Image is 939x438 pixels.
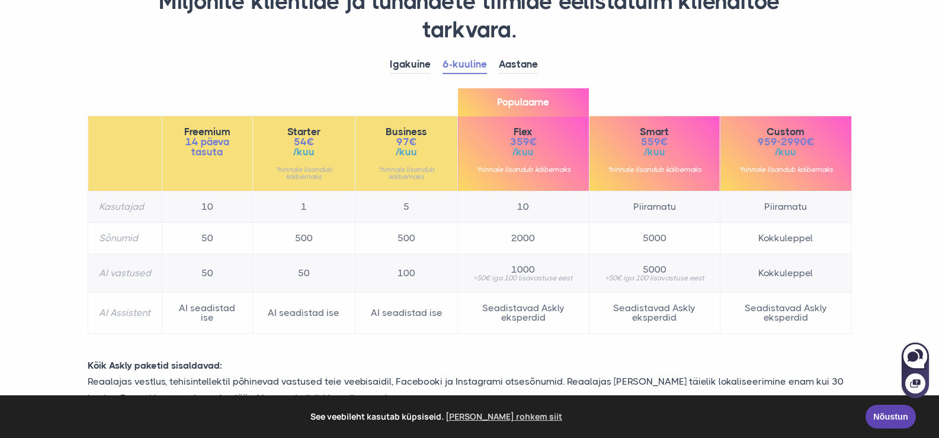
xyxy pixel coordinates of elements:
th: Kasutajad [88,191,162,223]
small: +50€ iga 100 lisavastuse eest [600,274,709,282]
td: 50 [162,254,252,293]
small: *hinnale lisandub käibemaks [264,166,344,180]
span: Flex [469,127,578,137]
span: 97€ [366,137,447,147]
a: Nõustun [866,405,916,429]
span: Freemium [173,127,242,137]
span: /kuu [600,147,709,157]
span: Smart [600,127,709,137]
p: Reaalajas vestlus, tehisintellektil põhinevad vastused teie veebisaidil, Facebooki ja Instagrami ... [79,373,861,405]
th: Sõnumid [88,223,162,254]
iframe: Askly chat [900,340,930,399]
a: Igakuine [390,56,431,74]
td: 50 [252,254,355,293]
td: 2000 [458,223,589,254]
td: 500 [355,223,458,254]
a: Aastane [499,56,538,74]
span: 14 päeva tasuta [173,137,242,157]
small: *hinnale lisandub käibemaks [469,166,578,173]
span: /kuu [264,147,344,157]
td: Piiramatu [589,191,720,223]
span: 1000 [469,265,578,274]
td: 50 [162,223,252,254]
td: 10 [162,191,252,223]
span: 5000 [600,265,709,274]
td: 1 [252,191,355,223]
span: Business [366,127,447,137]
td: AI seadistad ise [162,293,252,334]
td: 5000 [589,223,720,254]
a: learn more about cookies [444,408,564,426]
small: *hinnale lisandub käibemaks [600,166,709,173]
td: AI seadistad ise [355,293,458,334]
small: +50€ iga 100 lisavastuse eest [469,274,578,282]
span: Kokkuleppel [731,268,840,278]
span: Populaarne [458,88,588,116]
a: 6-kuuline [443,56,487,74]
span: 959-2990€ [731,137,840,147]
td: Seadistavad Askly eksperdid [589,293,720,334]
span: /kuu [731,147,840,157]
small: *hinnale lisandub käibemaks [366,166,447,180]
span: 359€ [469,137,578,147]
small: *hinnale lisandub käibemaks [731,166,840,173]
span: 559€ [600,137,709,147]
td: Seadistavad Askly eksperdid [458,293,589,334]
td: 10 [458,191,589,223]
span: Custom [731,127,840,137]
th: AI Assistent [88,293,162,334]
td: AI seadistad ise [252,293,355,334]
td: 100 [355,254,458,293]
span: Starter [264,127,344,137]
td: Kokkuleppel [720,223,851,254]
span: /kuu [469,147,578,157]
th: AI vastused [88,254,162,293]
td: Seadistavad Askly eksperdid [720,293,851,334]
td: 5 [355,191,458,223]
span: 54€ [264,137,344,147]
td: 500 [252,223,355,254]
span: See veebileht kasutab küpsiseid. [17,408,857,426]
span: /kuu [366,147,447,157]
strong: Kõik Askly paketid sisaldavad: [88,360,222,371]
td: Piiramatu [720,191,851,223]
